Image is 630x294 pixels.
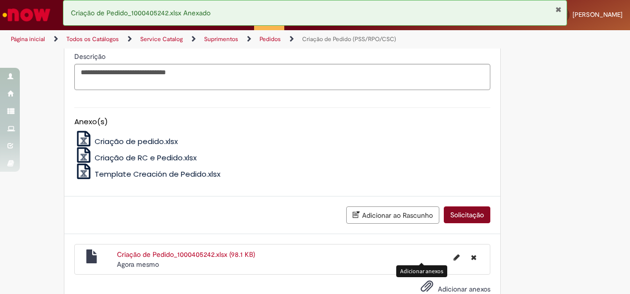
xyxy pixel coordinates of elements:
h5: Anexo(s) [74,118,490,126]
a: Criação de Pedido (PSS/RPO/CSC) [302,35,396,43]
img: ServiceNow [1,5,52,25]
textarea: Descrição [74,64,490,90]
a: Criação de pedido.xlsx [74,136,178,147]
span: Criação de RC e Pedido.xlsx [95,152,197,163]
a: Criação de Pedido_1000405242.xlsx (98.1 KB) [117,250,255,259]
a: Suprimentos [204,35,238,43]
span: Agora mesmo [117,260,159,269]
div: Adicionar anexos [396,265,447,277]
span: Descrição [74,52,107,61]
button: Editar nome de arquivo Criação de Pedido_1000405242.xlsx [448,249,466,265]
time: 28/08/2025 11:43:36 [117,260,159,269]
span: Criação de Pedido_1000405242.xlsx Anexado [71,8,210,17]
a: Página inicial [11,35,45,43]
a: Criação de RC e Pedido.xlsx [74,152,197,163]
span: [PERSON_NAME] [573,10,623,19]
a: Service Catalog [140,35,183,43]
span: Criação de pedido.xlsx [95,136,178,147]
button: Adicionar ao Rascunho [346,206,439,224]
button: Fechar Notificação [555,5,562,13]
ul: Trilhas de página [7,30,413,49]
span: Template Creación de Pedido.xlsx [95,169,220,179]
a: Template Creación de Pedido.xlsx [74,169,221,179]
span: Adicionar anexos [438,285,490,294]
button: Excluir Criação de Pedido_1000405242.xlsx [465,249,482,265]
a: Pedidos [260,35,281,43]
button: Solicitação [444,206,490,223]
a: Todos os Catálogos [66,35,119,43]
